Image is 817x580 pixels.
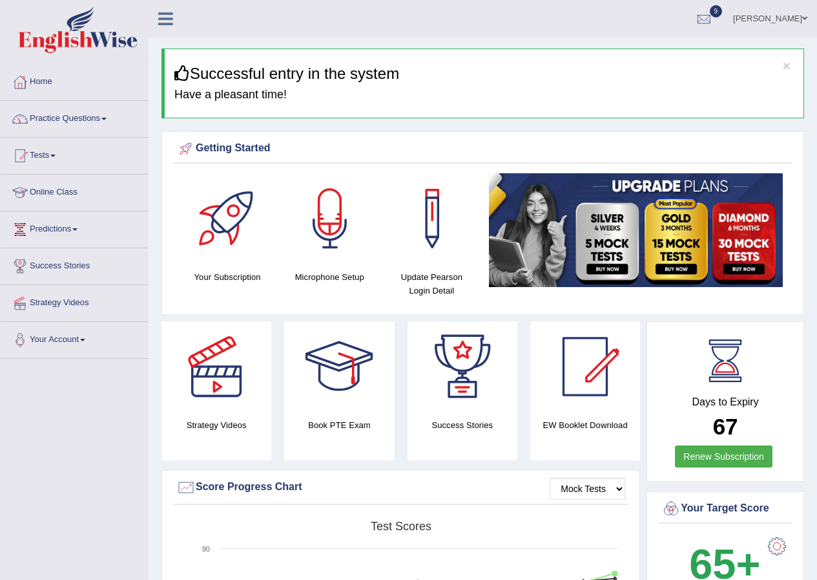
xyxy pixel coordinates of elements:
[710,5,723,17] span: 9
[1,64,148,96] a: Home
[675,446,772,467] a: Renew Subscription
[202,545,210,553] text: 90
[1,285,148,317] a: Strategy Videos
[408,418,517,432] h4: Success Stories
[1,211,148,244] a: Predictions
[285,270,374,284] h4: Microphone Setup
[284,418,394,432] h4: Book PTE Exam
[174,65,794,82] h3: Successful entry in the system
[530,418,640,432] h4: EW Booklet Download
[783,59,791,72] button: ×
[387,270,476,297] h4: Update Pearson Login Detail
[1,322,148,354] a: Your Account
[489,173,783,287] img: small5.jpg
[183,270,272,284] h4: Your Subscription
[713,414,738,439] b: 67
[176,139,789,158] div: Getting Started
[1,101,148,133] a: Practice Questions
[661,499,789,519] div: Your Target Score
[161,418,271,432] h4: Strategy Videos
[176,478,625,497] div: Score Progress Chart
[1,248,148,281] a: Success Stories
[1,175,148,207] a: Online Class
[1,138,148,170] a: Tests
[371,520,431,533] tspan: Test scores
[661,396,789,408] h4: Days to Expiry
[174,89,794,102] h4: Have a pleasant time!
